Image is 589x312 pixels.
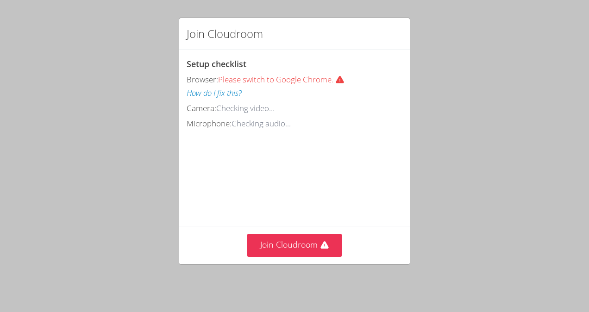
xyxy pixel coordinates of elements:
button: How do I fix this? [187,87,242,100]
span: Setup checklist [187,58,246,69]
span: Please switch to Google Chrome. [218,74,348,85]
span: Camera: [187,103,216,113]
span: Checking video... [216,103,275,113]
button: Join Cloudroom [247,234,342,256]
span: Microphone: [187,118,232,129]
h2: Join Cloudroom [187,25,263,42]
span: Browser: [187,74,218,85]
span: Checking audio... [232,118,291,129]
